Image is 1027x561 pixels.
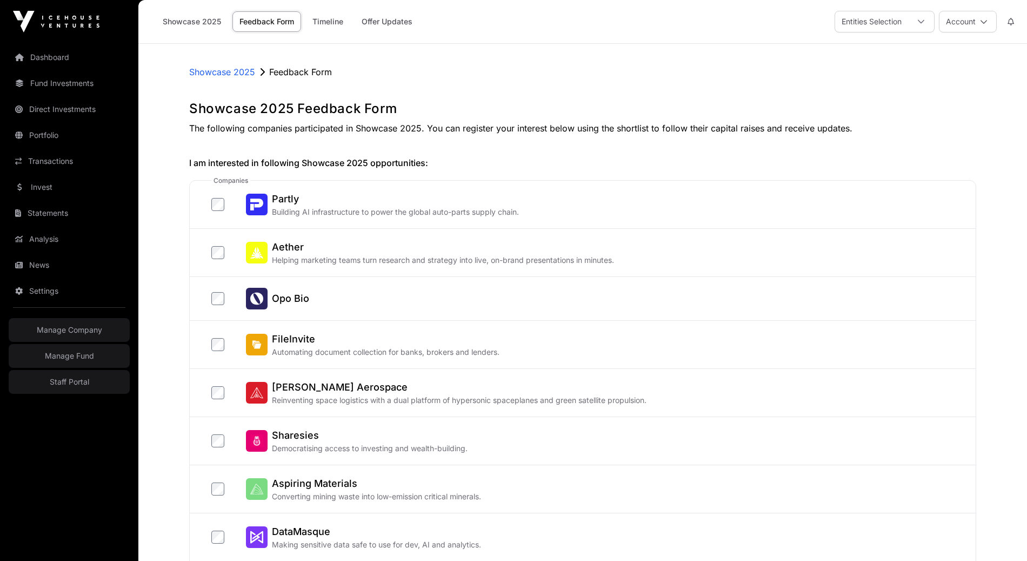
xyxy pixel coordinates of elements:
[939,11,997,32] button: Account
[9,227,130,251] a: Analysis
[246,526,268,548] img: DataMasque
[9,149,130,173] a: Transactions
[272,255,614,266] p: Helping marketing teams turn research and strategy into live, on-brand presentations in minutes.
[189,122,976,135] p: The following companies participated in Showcase 2025. You can register your interest below using...
[9,71,130,95] a: Fund Investments
[272,428,468,443] h2: Sharesies
[189,100,976,117] h1: Showcase 2025 Feedback Form
[355,11,419,32] a: Offer Updates
[272,240,614,255] h2: Aether
[246,478,268,500] img: Aspiring Materials
[246,242,268,263] img: Aether
[835,11,908,32] div: Entities Selection
[272,395,646,406] p: Reinventing space logistics with a dual platform of hypersonic spaceplanes and green satellite pr...
[211,198,224,211] input: PartlyPartlyBuilding AI infrastructure to power the global auto-parts supply chain.
[9,45,130,69] a: Dashboard
[9,344,130,368] a: Manage Fund
[246,194,268,215] img: Partly
[211,246,224,259] input: AetherAetherHelping marketing teams turn research and strategy into live, on-brand presentations ...
[246,382,268,404] img: Dawn Aerospace
[272,476,481,491] h2: Aspiring Materials
[272,347,499,358] p: Automating document collection for banks, brokers and lenders.
[189,156,976,169] h2: I am interested in following Showcase 2025 opportunities:
[211,292,224,305] input: Opo BioOpo Bio
[272,207,519,217] p: Building AI infrastructure to power the global auto-parts supply chain.
[272,332,499,347] h2: FileInvite
[272,539,481,550] p: Making sensitive data safe to use for dev, AI and analytics.
[9,175,130,199] a: Invest
[9,97,130,121] a: Direct Investments
[246,288,268,309] img: Opo Bio
[211,338,224,351] input: FileInviteFileInviteAutomating document collection for banks, brokers and lenders.
[272,524,481,539] h2: DataMasque
[211,386,224,399] input: Dawn Aerospace[PERSON_NAME] AerospaceReinventing space logistics with a dual platform of hyperson...
[232,11,301,32] a: Feedback Form
[9,370,130,394] a: Staff Portal
[211,176,250,185] span: companies
[272,192,519,207] h2: Partly
[272,443,468,454] p: Democratising access to investing and wealth-building.
[9,201,130,225] a: Statements
[156,11,228,32] a: Showcase 2025
[272,291,309,306] h2: Opo Bio
[246,430,268,452] img: Sharesies
[9,253,130,277] a: News
[272,380,646,395] h2: [PERSON_NAME] Aerospace
[189,65,255,78] a: Showcase 2025
[272,491,481,502] p: Converting mining waste into low-emission critical minerals.
[246,334,268,355] img: FileInvite
[9,123,130,147] a: Portfolio
[305,11,350,32] a: Timeline
[269,65,332,78] p: Feedback Form
[211,531,224,544] input: DataMasqueDataMasqueMaking sensitive data safe to use for dev, AI and analytics.
[13,11,99,32] img: Icehouse Ventures Logo
[211,434,224,447] input: SharesiesSharesiesDemocratising access to investing and wealth-building.
[9,279,130,303] a: Settings
[211,483,224,496] input: Aspiring MaterialsAspiring MaterialsConverting mining waste into low-emission critical minerals.
[9,318,130,342] a: Manage Company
